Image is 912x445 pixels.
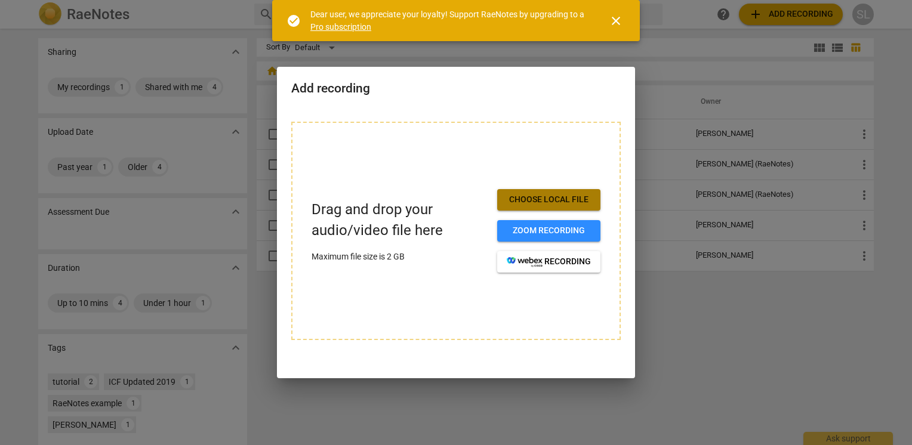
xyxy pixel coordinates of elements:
button: Close [602,7,630,35]
button: Zoom recording [497,220,600,242]
span: Choose local file [507,194,591,206]
span: recording [507,256,591,268]
h2: Add recording [291,81,621,96]
p: Maximum file size is 2 GB [312,251,488,263]
button: Choose local file [497,189,600,211]
span: check_circle [286,14,301,28]
button: recording [497,251,600,273]
span: close [609,14,623,28]
p: Drag and drop your audio/video file here [312,199,488,241]
a: Pro subscription [310,22,371,32]
div: Dear user, we appreciate your loyalty! Support RaeNotes by upgrading to a [310,8,587,33]
span: Zoom recording [507,225,591,237]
